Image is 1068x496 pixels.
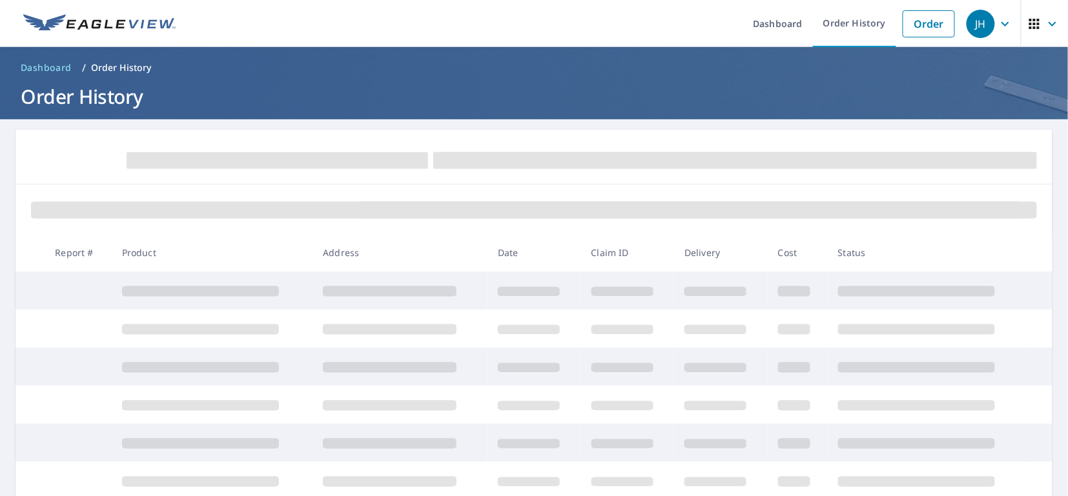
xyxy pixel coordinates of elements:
[488,233,581,272] th: Date
[23,14,176,34] img: EV Logo
[313,233,488,272] th: Address
[768,233,828,272] th: Cost
[15,83,1053,110] h1: Order History
[91,61,152,74] p: Order History
[112,233,313,272] th: Product
[674,233,768,272] th: Delivery
[967,10,995,38] div: JH
[581,233,675,272] th: Claim ID
[21,61,72,74] span: Dashboard
[828,233,1029,272] th: Status
[82,60,86,75] li: /
[15,57,77,78] a: Dashboard
[903,10,955,37] a: Order
[45,233,111,272] th: Report #
[15,57,1053,78] nav: breadcrumb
